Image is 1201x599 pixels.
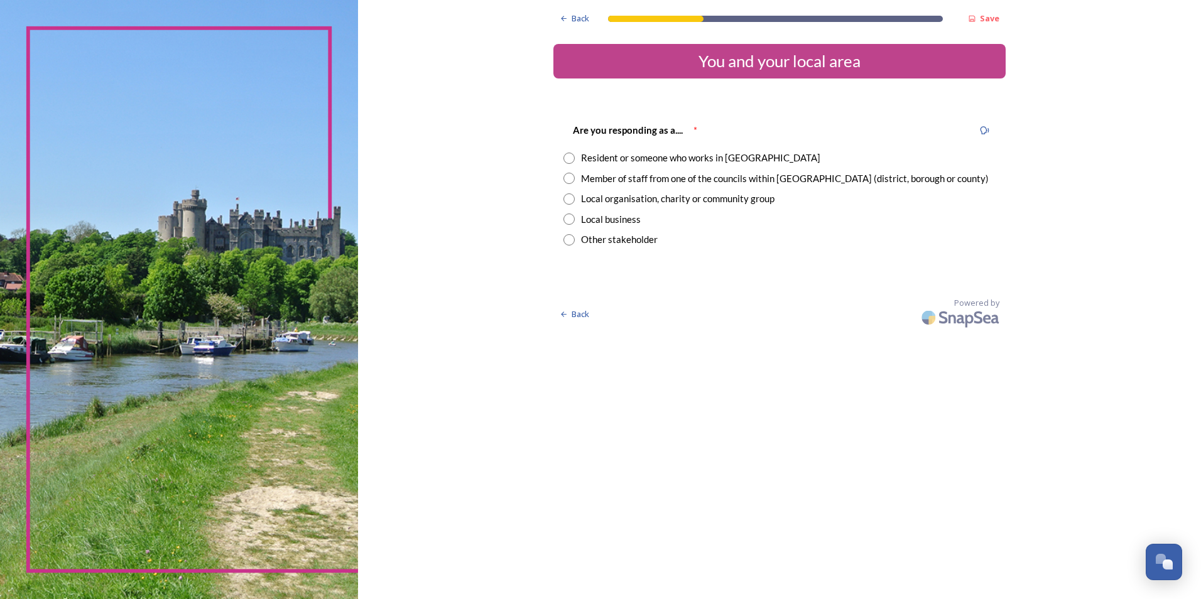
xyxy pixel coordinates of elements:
[572,308,589,320] span: Back
[1146,544,1182,580] button: Open Chat
[581,171,989,186] div: Member of staff from one of the councils within [GEOGRAPHIC_DATA] (district, borough or county)
[581,192,774,206] div: Local organisation, charity or community group
[918,303,1006,332] img: SnapSea Logo
[573,124,683,136] strong: Are you responding as a....
[581,151,820,165] div: Resident or someone who works in [GEOGRAPHIC_DATA]
[954,297,999,309] span: Powered by
[581,232,658,247] div: Other stakeholder
[558,49,1001,73] div: You and your local area
[572,13,589,24] span: Back
[581,212,641,227] div: Local business
[980,13,999,24] strong: Save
